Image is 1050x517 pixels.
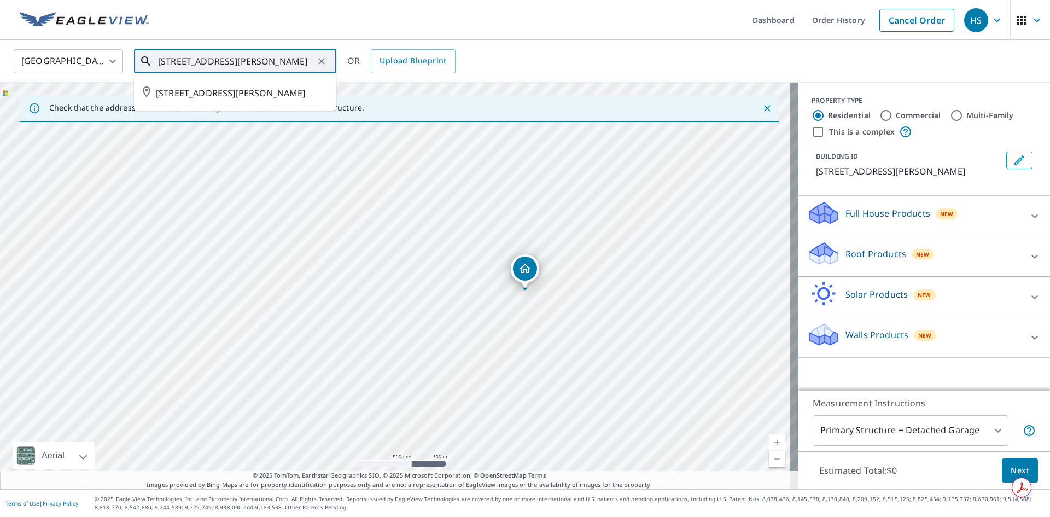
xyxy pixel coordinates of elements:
[769,434,785,451] a: Current Level 16, Zoom In
[14,46,123,77] div: [GEOGRAPHIC_DATA]
[1002,458,1038,483] button: Next
[371,49,455,73] a: Upload Blueprint
[879,9,954,32] a: Cancel Order
[845,207,930,220] p: Full House Products
[966,110,1014,121] label: Multi-Family
[95,495,1045,512] p: © 2025 Eagle View Technologies, Inc. and Pictometry International Corp. All Rights Reserved. Repo...
[1006,152,1032,169] button: Edit building 1
[314,54,329,69] button: Clear
[812,96,1037,106] div: PROPERTY TYPE
[43,499,78,507] a: Privacy Policy
[964,8,988,32] div: HS
[528,471,546,479] a: Terms
[813,415,1008,446] div: Primary Structure + Detached Garage
[13,442,95,469] div: Aerial
[253,471,546,480] span: © 2025 TomTom, Earthstar Geographics SIO, © 2025 Microsoft Corporation, ©
[845,328,908,341] p: Walls Products
[760,101,774,115] button: Close
[156,86,328,100] span: [STREET_ADDRESS][PERSON_NAME]
[807,281,1041,312] div: Solar ProductsNew
[511,254,539,288] div: Dropped pin, building 1, Residential property, 22722 27 AVE LANGLEY BC V2Z1X3
[807,200,1041,231] div: Full House ProductsNew
[347,49,456,73] div: OR
[845,247,906,260] p: Roof Products
[5,499,39,507] a: Terms of Use
[829,126,895,137] label: This is a complex
[480,471,526,479] a: OpenStreetMap
[918,291,931,299] span: New
[916,250,930,259] span: New
[49,103,364,113] p: Check that the address is accurate, then drag the marker over the correct structure.
[816,152,858,161] p: BUILDING ID
[813,397,1036,410] p: Measurement Instructions
[940,210,954,218] span: New
[769,451,785,467] a: Current Level 16, Zoom Out
[896,110,941,121] label: Commercial
[810,458,906,483] p: Estimated Total: $0
[845,288,908,301] p: Solar Products
[20,12,149,28] img: EV Logo
[380,54,446,68] span: Upload Blueprint
[918,331,932,340] span: New
[158,46,314,77] input: Search by address or latitude-longitude
[5,500,78,507] p: |
[807,322,1041,353] div: Walls ProductsNew
[38,442,68,469] div: Aerial
[1011,464,1029,478] span: Next
[807,241,1041,272] div: Roof ProductsNew
[816,165,1002,178] p: [STREET_ADDRESS][PERSON_NAME]
[828,110,871,121] label: Residential
[1023,424,1036,437] span: Your report will include the primary structure and a detached garage if one exists.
